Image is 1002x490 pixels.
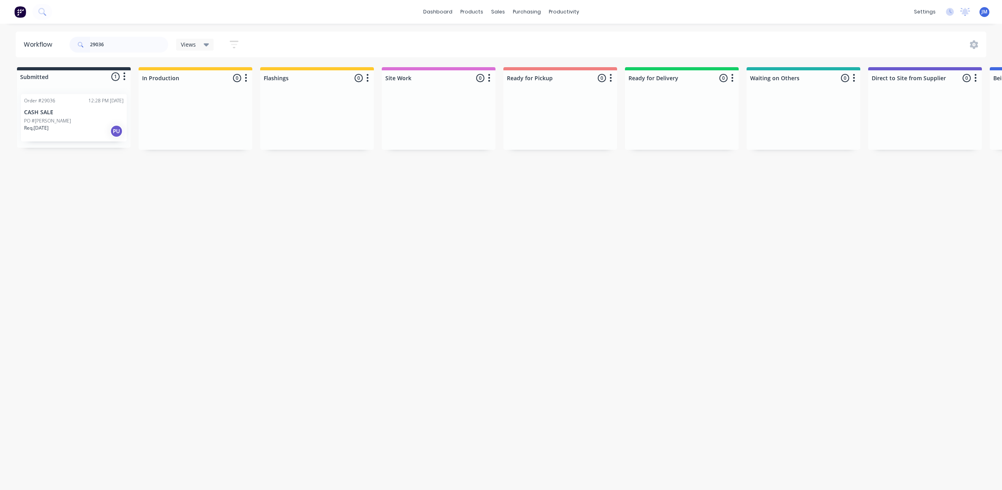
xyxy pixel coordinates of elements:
[910,6,940,18] div: settings
[487,6,509,18] div: sales
[24,117,71,124] p: PO #[PERSON_NAME]
[90,37,168,53] input: Search for orders...
[21,94,127,141] div: Order #2903612:28 PM [DATE]CASH SALEPO #[PERSON_NAME]Req.[DATE]PU
[509,6,545,18] div: purchasing
[24,40,56,49] div: Workflow
[110,125,123,138] div: PU
[981,8,987,15] span: JM
[456,6,487,18] div: products
[88,97,124,104] div: 12:28 PM [DATE]
[14,6,26,18] img: Factory
[24,109,124,116] p: CASH SALE
[419,6,456,18] a: dashboard
[545,6,583,18] div: productivity
[24,124,49,132] p: Req. [DATE]
[181,40,196,49] span: Views
[24,97,55,104] div: Order #29036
